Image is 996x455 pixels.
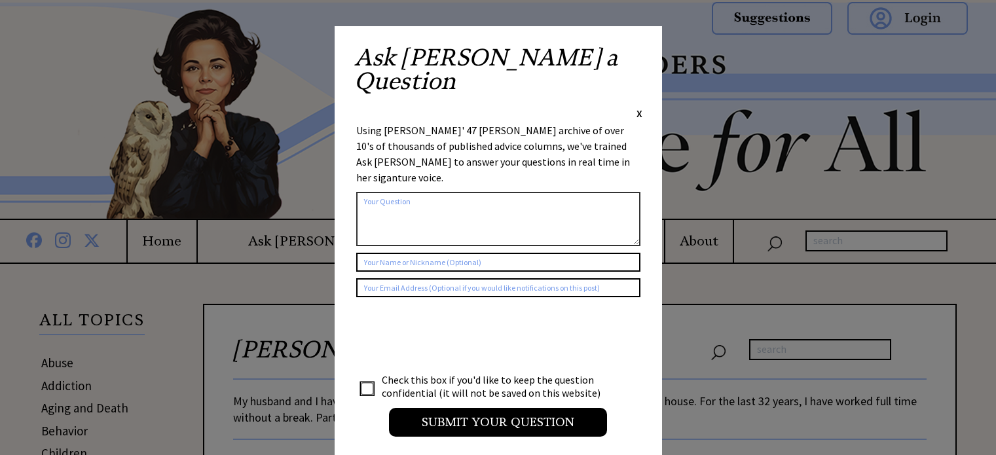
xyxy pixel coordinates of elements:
div: Using [PERSON_NAME]' 47 [PERSON_NAME] archive of over 10's of thousands of published advice colum... [356,122,640,185]
h2: Ask [PERSON_NAME] a Question [354,46,642,106]
input: Submit your Question [389,408,607,437]
td: Check this box if you'd like to keep the question confidential (it will not be saved on this webs... [381,373,613,400]
iframe: reCAPTCHA [356,310,555,361]
input: Your Name or Nickname (Optional) [356,253,640,272]
span: X [636,107,642,120]
input: Your Email Address (Optional if you would like notifications on this post) [356,278,640,297]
